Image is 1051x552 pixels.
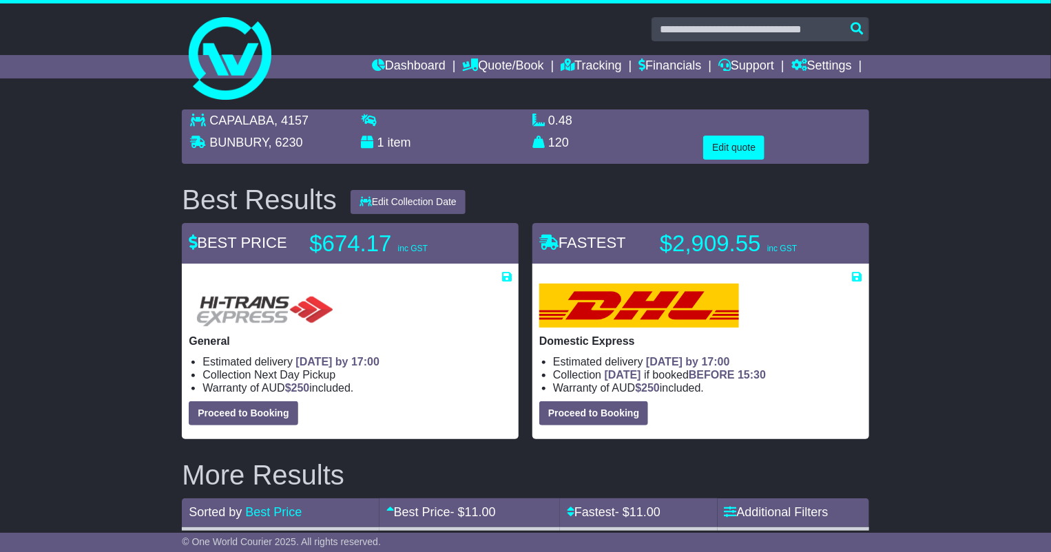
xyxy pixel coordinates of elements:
a: Best Price [245,505,302,519]
p: General [189,335,512,348]
span: © One World Courier 2025. All rights reserved. [182,536,381,547]
button: Proceed to Booking [539,401,648,425]
span: - $ [615,505,660,519]
span: $ [635,382,660,394]
span: 0.48 [548,114,572,127]
a: Tracking [561,55,621,78]
button: Edit Collection Date [351,190,466,214]
span: 11.00 [629,505,660,519]
li: Warranty of AUD included. [553,381,862,394]
li: Collection [553,368,862,381]
span: Sorted by [189,505,242,519]
span: , 4157 [274,114,309,127]
span: 120 [548,136,569,149]
span: FASTEST [539,234,626,251]
p: $2,909.55 [660,230,832,257]
h2: More Results [182,460,868,490]
p: $674.17 [309,230,481,257]
span: $ [285,382,310,394]
a: Support [718,55,774,78]
a: Best Price- $11.00 [386,505,496,519]
div: Best Results [175,184,344,215]
span: [DATE] by 17:00 [296,356,380,368]
span: 11.00 [465,505,496,519]
span: BEFORE [689,369,735,381]
span: [DATE] by 17:00 [646,356,730,368]
span: BEST PRICE [189,234,287,251]
span: CAPALABA [209,114,274,127]
img: DHL: Domestic Express [539,284,739,328]
span: Next Day Pickup [254,369,335,381]
li: Estimated delivery [202,355,512,368]
a: Financials [638,55,701,78]
span: if booked [605,369,766,381]
span: item [388,136,411,149]
a: Additional Filters [725,505,829,519]
span: inc GST [767,244,797,253]
li: Collection [202,368,512,381]
span: 250 [291,382,310,394]
span: , 6230 [269,136,303,149]
span: inc GST [398,244,428,253]
a: Fastest- $11.00 [567,505,660,519]
img: HiTrans (Machship): General [189,284,339,328]
p: Domestic Express [539,335,862,348]
span: 1 [377,136,384,149]
a: Dashboard [372,55,446,78]
span: 250 [641,382,660,394]
span: 15:30 [738,369,766,381]
button: Proceed to Booking [189,401,298,425]
span: [DATE] [605,369,641,381]
span: - $ [450,505,496,519]
li: Warranty of AUD included. [202,381,512,394]
span: BUNBURY [209,136,268,149]
a: Settings [791,55,852,78]
li: Estimated delivery [553,355,862,368]
button: Edit quote [703,136,764,160]
a: Quote/Book [463,55,544,78]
